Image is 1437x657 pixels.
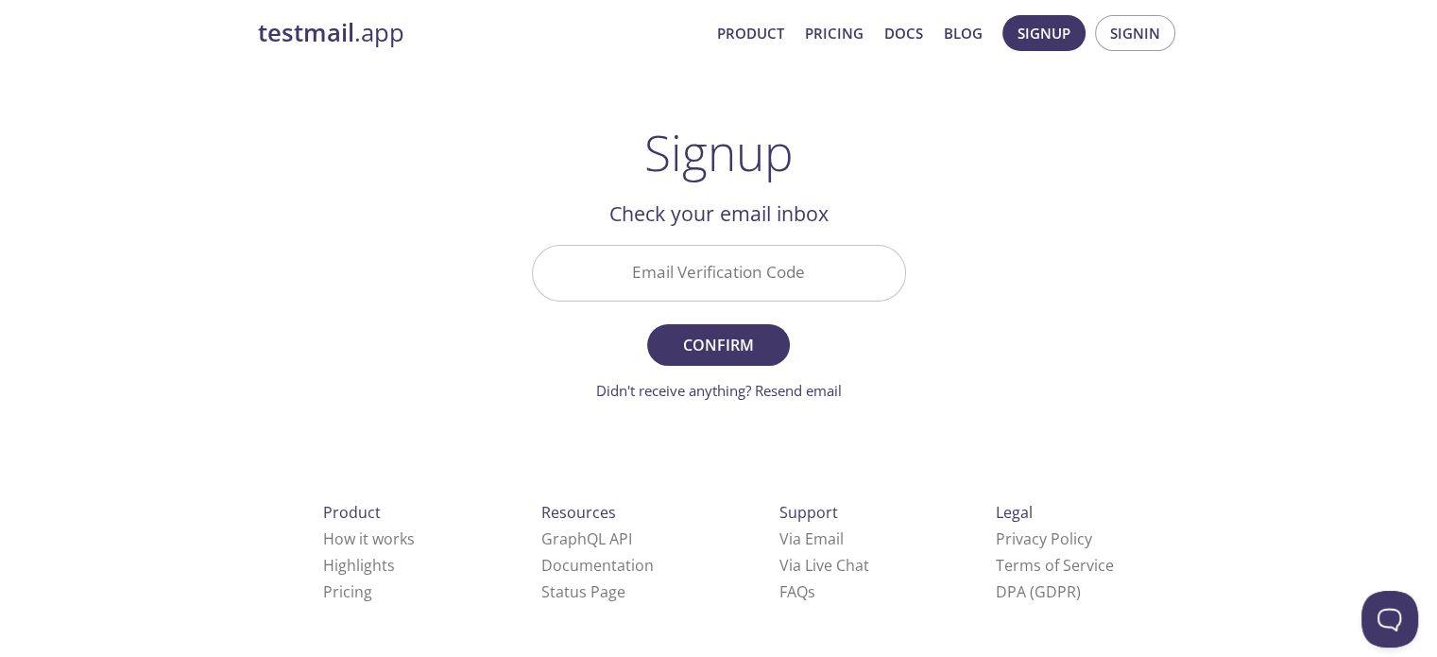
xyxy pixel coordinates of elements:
[668,332,768,358] span: Confirm
[996,555,1114,576] a: Terms of Service
[541,581,625,602] a: Status Page
[996,502,1033,523] span: Legal
[779,555,869,576] a: Via Live Chat
[779,528,844,549] a: Via Email
[717,21,784,45] a: Product
[532,198,906,230] h2: Check your email inbox
[1361,591,1418,648] iframe: Help Scout Beacon - Open
[1002,15,1086,51] button: Signup
[808,581,815,602] span: s
[323,528,415,549] a: How it works
[541,528,632,549] a: GraphQL API
[1018,21,1070,45] span: Signup
[323,581,372,602] a: Pricing
[805,21,864,45] a: Pricing
[779,502,838,523] span: Support
[1110,21,1160,45] span: Signin
[644,124,794,181] h1: Signup
[884,21,923,45] a: Docs
[996,528,1092,549] a: Privacy Policy
[779,581,815,602] a: FAQ
[541,502,616,523] span: Resources
[541,555,654,576] a: Documentation
[258,17,702,49] a: testmail.app
[647,324,789,366] button: Confirm
[323,555,395,576] a: Highlights
[996,581,1081,602] a: DPA (GDPR)
[944,21,983,45] a: Blog
[323,502,381,523] span: Product
[258,16,354,49] strong: testmail
[596,381,842,400] a: Didn't receive anything? Resend email
[1095,15,1175,51] button: Signin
